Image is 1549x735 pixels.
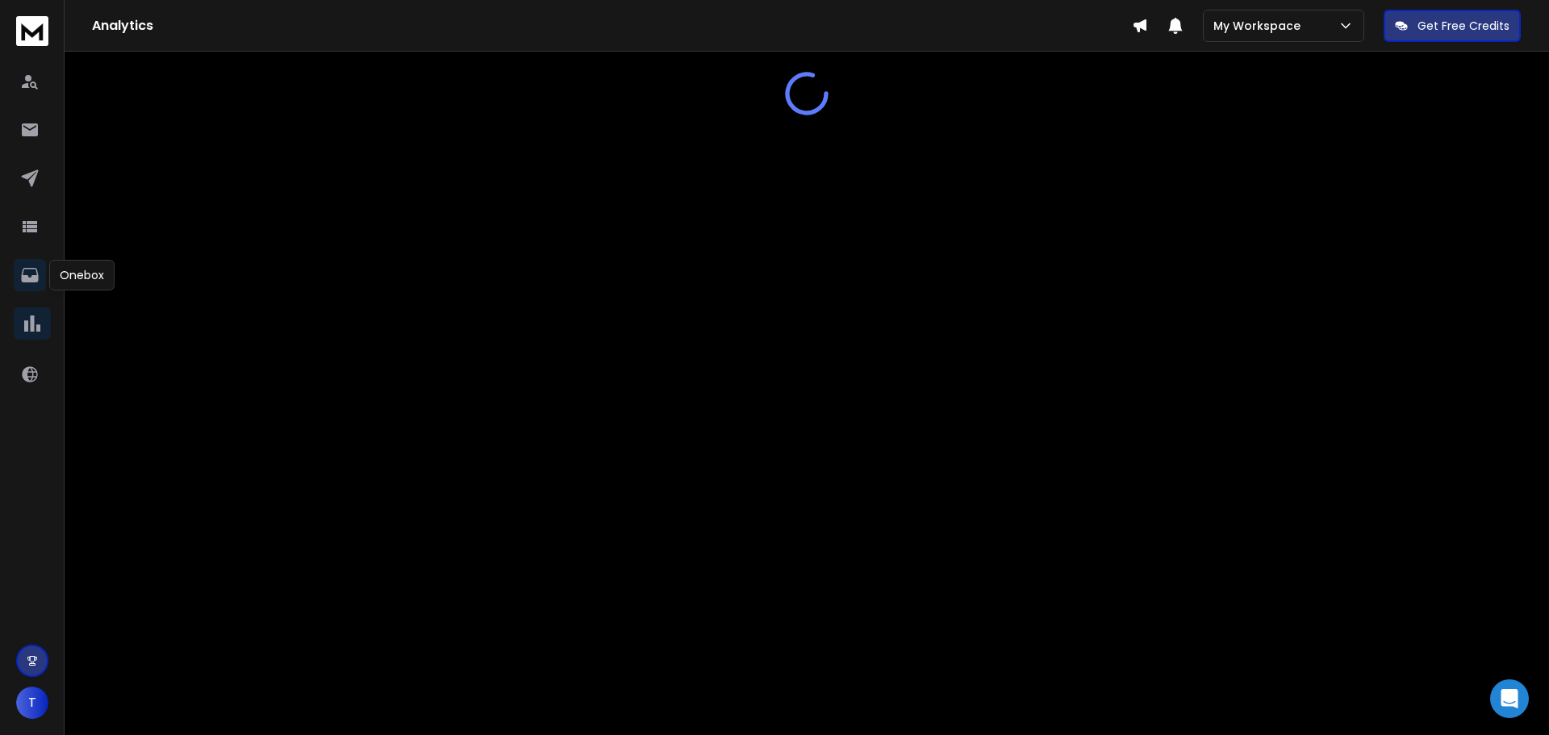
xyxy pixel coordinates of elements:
[16,16,48,46] img: logo
[1490,679,1529,718] div: Open Intercom Messenger
[1213,18,1307,34] p: My Workspace
[1417,18,1509,34] p: Get Free Credits
[16,687,48,719] button: T
[1384,10,1521,42] button: Get Free Credits
[49,260,115,290] div: Onebox
[92,16,1132,35] h1: Analytics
